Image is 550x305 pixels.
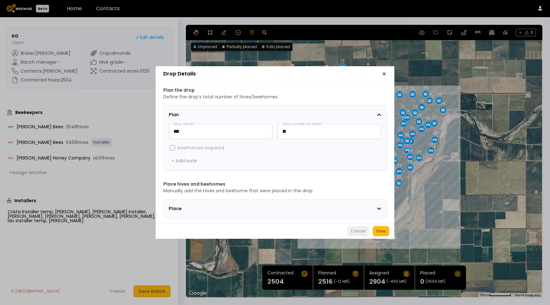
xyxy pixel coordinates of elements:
div: Place [169,205,377,212]
p: Manually add the hives and beehome that were placed in the drop [163,188,387,194]
button: + Add note [169,156,200,165]
h3: Place hives and beehomes [163,181,387,188]
h3: Plan the drop [163,87,387,94]
p: Define the drop’s total number of hives/beehomes [163,94,387,100]
div: Cancel [350,228,366,234]
div: Plan [169,111,377,118]
span: Plan [169,111,248,118]
div: + Add note [171,158,197,164]
label: Beehomes required [177,145,224,151]
button: Cancel [347,226,369,236]
h2: Drop Details [163,71,196,76]
div: Save [376,228,386,234]
span: Place [169,205,248,212]
button: Save [373,226,389,236]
